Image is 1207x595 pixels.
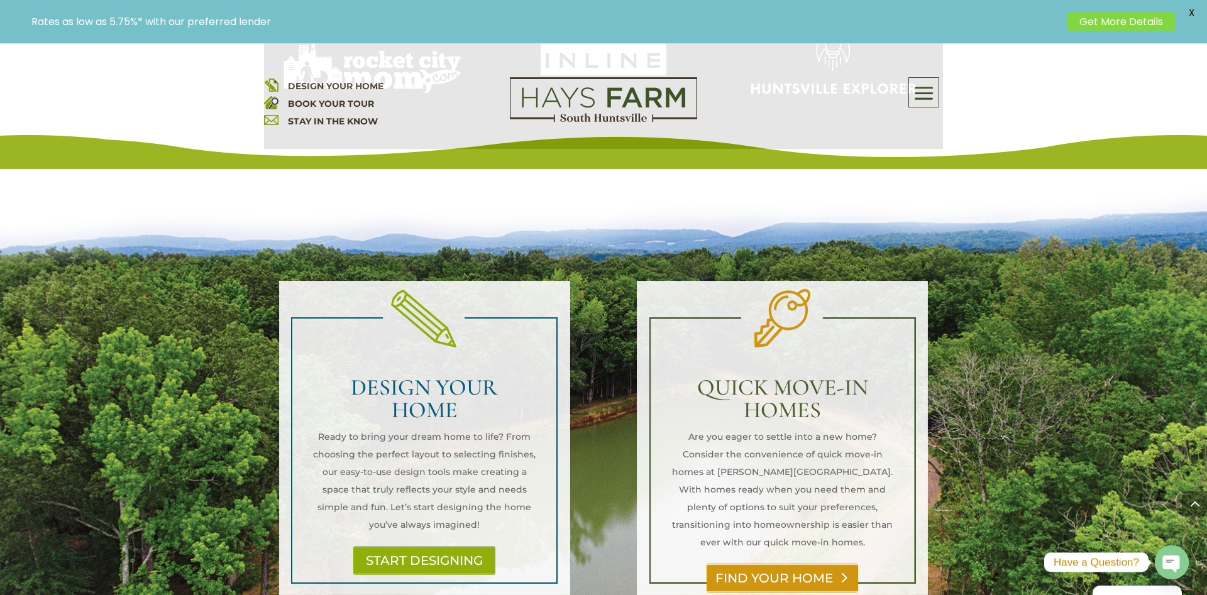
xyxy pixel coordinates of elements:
span: X [1182,3,1201,22]
a: STAY IN THE KNOW [288,116,378,127]
a: Get More Details [1067,13,1176,31]
a: hays farm homes huntsville development [510,114,697,125]
a: BOOK YOUR TOUR [288,98,374,109]
a: DESIGN YOUR HOME [288,80,383,92]
a: START DESIGNING [353,546,495,575]
p: Are you eager to settle into a new home? Consider the convenience of quick move-in homes at [PERS... [670,428,895,551]
a: FIND YOUR HOME [707,564,858,592]
p: Rates as low as 5.75%* with our preferred lender [31,16,1061,28]
img: book your home tour [264,95,278,109]
h2: QUICK MOVE-IN HOMES [670,376,895,428]
img: design your home [264,77,278,92]
h2: DESIGN YOUR HOME [312,376,537,428]
p: Ready to bring your dream home to life? From choosing the perfect layout to selecting finishes, o... [312,428,537,533]
img: Logo [510,77,697,123]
